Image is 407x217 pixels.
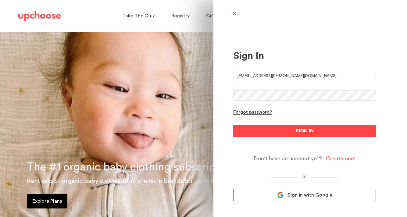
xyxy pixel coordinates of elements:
[326,155,356,162] div: Create one!
[233,50,376,62] div: Sign In
[233,189,376,201] a: Sign in with Google
[233,125,376,137] button: SIGN IN
[233,110,272,116] div: Forgot password?
[254,155,322,162] span: Don't have an account yet?
[233,71,376,81] input: E-mail
[296,127,314,134] span: SIGN IN
[287,192,332,198] span: Sign in with Google
[298,174,311,179] span: or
